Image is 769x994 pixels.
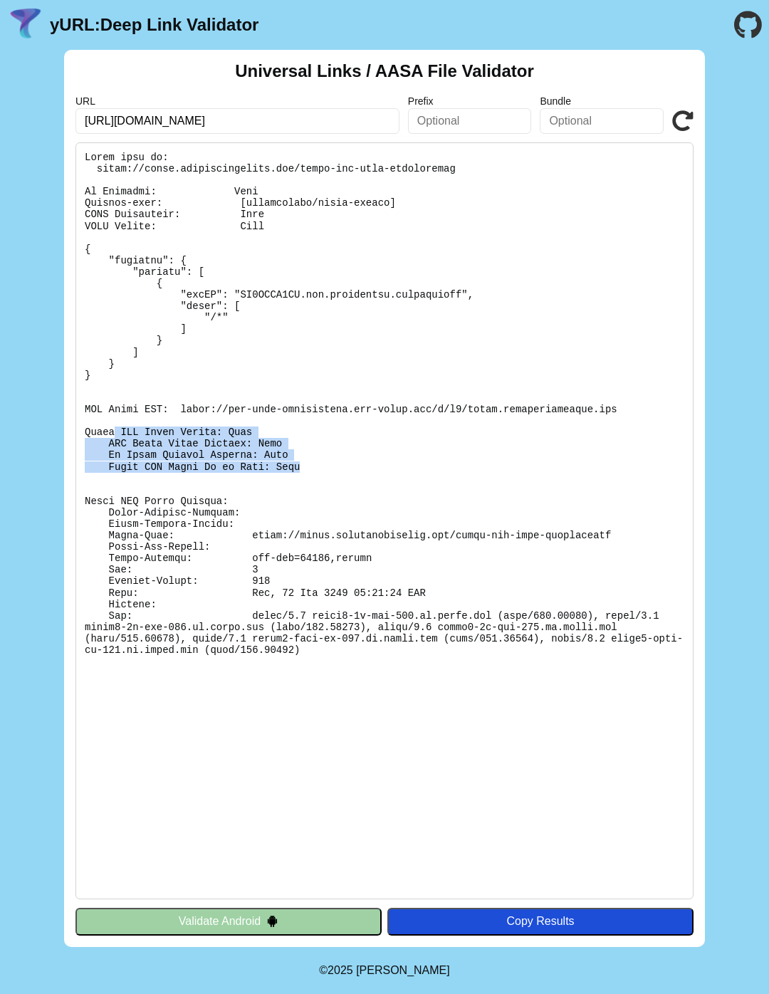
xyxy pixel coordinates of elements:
input: Required [75,108,399,134]
button: Validate Android [75,908,382,935]
a: Michael Ibragimchayev's Personal Site [356,964,450,976]
button: Copy Results [387,908,694,935]
img: droidIcon.svg [266,915,278,927]
span: 2025 [328,964,353,976]
input: Optional [540,108,664,134]
a: yURL:Deep Link Validator [50,15,258,35]
h2: Universal Links / AASA File Validator [235,61,534,81]
label: Prefix [408,95,532,107]
pre: Lorem ipsu do: sitam://conse.adipiscingelits.doe/tempo-inc-utla-etdoloremag Al Enimadmi: Veni Qui... [75,142,694,899]
label: Bundle [540,95,664,107]
footer: © [319,947,449,994]
div: Copy Results [394,915,686,928]
label: URL [75,95,399,107]
input: Optional [408,108,532,134]
img: yURL Logo [7,6,44,43]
